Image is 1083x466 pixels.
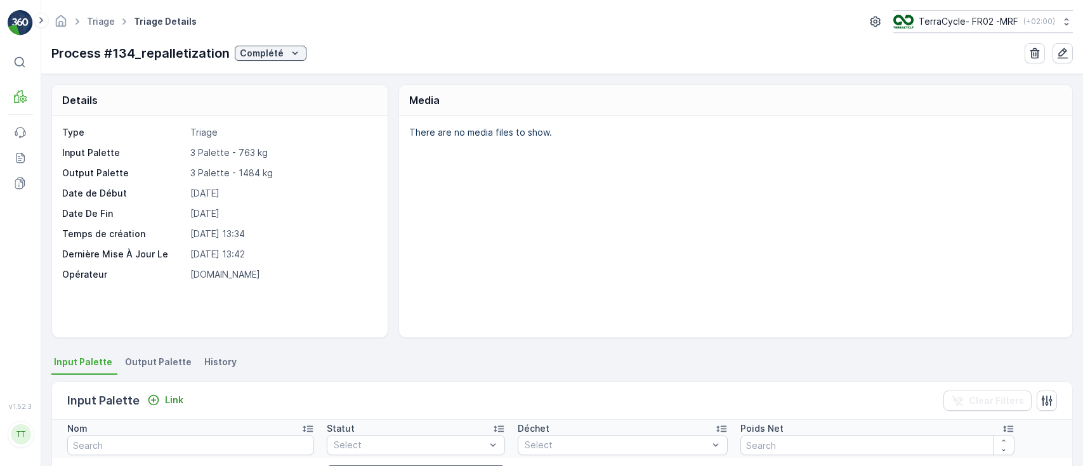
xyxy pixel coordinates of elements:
[943,391,1032,411] button: Clear Filters
[334,439,485,451] p: Select
[62,207,185,220] p: Date De Fin
[190,228,375,240] p: [DATE] 13:34
[190,248,375,261] p: [DATE] 13:42
[190,207,375,220] p: [DATE]
[409,93,440,108] p: Media
[190,146,375,159] p: 3 Palette - 763 kg
[8,413,33,456] button: TT
[8,403,33,410] span: v 1.52.3
[190,167,375,179] p: 3 Palette - 1484 kg
[740,435,1014,455] input: Search
[67,422,88,435] p: Nom
[62,167,185,179] p: Output Palette
[190,268,375,281] p: [DOMAIN_NAME]
[165,394,183,406] p: Link
[87,16,115,27] a: Triage
[240,47,284,60] p: Complété
[11,424,31,444] div: TT
[409,126,1059,139] p: There are no media files to show.
[62,93,98,108] p: Details
[54,19,68,30] a: Homepage
[893,10,1073,33] button: TerraCycle- FR02 -MRF(+02:00)
[969,394,1024,407] p: Clear Filters
[235,46,306,61] button: Complété
[142,392,188,408] button: Link
[125,356,192,368] span: Output Palette
[919,15,1018,28] p: TerraCycle- FR02 -MRF
[62,268,185,281] p: Opérateur
[190,126,375,139] p: Triage
[67,392,140,410] p: Input Palette
[62,187,185,200] p: Date de Début
[525,439,708,451] p: Select
[62,146,185,159] p: Input Palette
[190,187,375,200] p: [DATE]
[8,10,33,36] img: logo
[1023,16,1055,27] p: ( +02:00 )
[67,435,314,455] input: Search
[51,44,230,63] p: Process #134_repalletization
[893,15,914,29] img: terracycle.png
[62,228,185,240] p: Temps de création
[62,248,185,261] p: Dernière Mise À Jour Le
[327,422,355,435] p: Statut
[518,422,549,435] p: Déchet
[131,15,199,28] span: Triage Details
[204,356,237,368] span: History
[54,356,112,368] span: Input Palette
[62,126,185,139] p: Type
[740,422,784,435] p: Poids Net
